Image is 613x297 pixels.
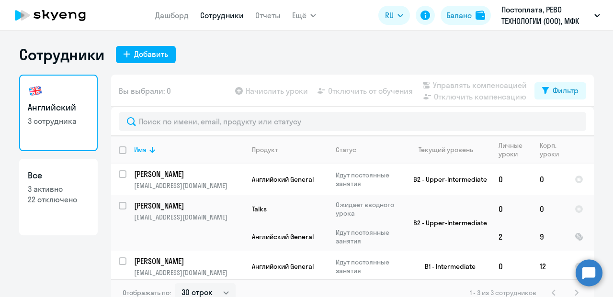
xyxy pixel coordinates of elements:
div: Продукт [252,145,278,154]
button: RU [378,6,410,25]
span: Talks [252,205,267,213]
a: Отчеты [255,11,281,20]
img: balance [476,11,485,20]
a: Английский3 сотрудника [19,75,98,151]
p: 22 отключено [28,194,89,205]
a: [PERSON_NAME] [134,200,244,211]
h3: Все [28,169,89,182]
button: Фильтр [534,82,586,99]
p: Ожидает вводного урока [336,200,401,218]
span: Отображать по: [123,288,171,297]
td: 0 [532,164,567,195]
div: Корп. уроки [540,141,567,158]
p: Постоплата, РЕВО ТЕХНОЛОГИИ (ООО), МФК [501,4,590,27]
a: [PERSON_NAME] [134,169,244,179]
button: Балансbalance [441,6,491,25]
h3: Английский [28,101,89,114]
a: Дашборд [155,11,189,20]
p: [PERSON_NAME] [134,256,242,266]
button: Ещё [292,6,316,25]
span: Вы выбрали: 0 [119,85,171,97]
button: Добавить [116,46,176,63]
p: [EMAIL_ADDRESS][DOMAIN_NAME] [134,181,244,190]
div: Личные уроки [499,141,532,158]
span: Ещё [292,10,306,21]
td: B2 - Upper-Intermediate [402,164,491,195]
div: Имя [134,145,147,154]
p: 3 сотрудника [28,116,89,126]
span: Английский General [252,175,314,184]
span: Английский General [252,232,314,241]
h1: Сотрудники [19,45,104,64]
td: 0 [491,164,532,195]
span: RU [385,10,394,21]
td: 0 [532,195,567,223]
td: B1 - Intermediate [402,251,491,282]
div: Текущий уровень [419,145,473,154]
span: Английский General [252,262,314,271]
p: [EMAIL_ADDRESS][DOMAIN_NAME] [134,213,244,221]
p: Идут постоянные занятия [336,171,401,188]
a: Сотрудники [200,11,244,20]
p: Идут постоянные занятия [336,258,401,275]
input: Поиск по имени, email, продукту или статусу [119,112,586,131]
div: Баланс [446,10,472,21]
button: Постоплата, РЕВО ТЕХНОЛОГИИ (ООО), МФК [497,4,605,27]
p: 3 активно [28,184,89,194]
p: [PERSON_NAME] [134,200,242,211]
div: Имя [134,145,244,154]
p: Идут постоянные занятия [336,228,401,245]
div: Текущий уровень [409,145,490,154]
td: 0 [491,195,532,223]
div: Добавить [134,48,168,60]
div: Фильтр [553,85,579,96]
td: 0 [491,251,532,282]
a: [PERSON_NAME] [134,256,244,266]
td: B2 - Upper-Intermediate [402,195,491,251]
p: [PERSON_NAME] [134,169,242,179]
a: Все3 активно22 отключено [19,159,98,235]
img: english [28,83,43,99]
div: Статус [336,145,356,154]
span: 1 - 3 из 3 сотрудников [470,288,536,297]
td: 9 [532,223,567,251]
td: 12 [532,251,567,282]
p: [EMAIL_ADDRESS][DOMAIN_NAME] [134,268,244,277]
td: 2 [491,223,532,251]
